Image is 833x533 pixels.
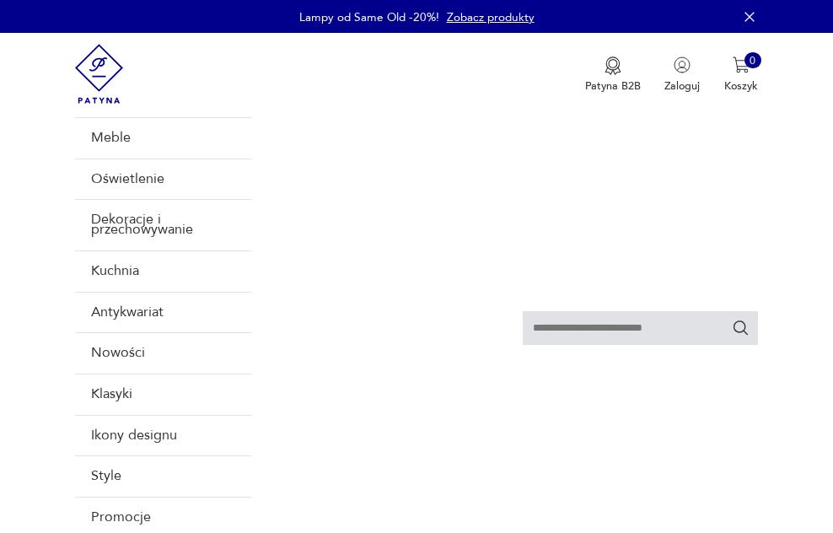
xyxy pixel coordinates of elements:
div: 0 [744,52,761,69]
a: Meble [75,117,251,159]
a: Zobacz produkty [447,9,535,25]
a: Style [75,455,251,497]
a: Dekoracje i przechowywanie [75,199,251,250]
p: Koszyk [724,78,758,94]
button: Szukaj [732,319,750,337]
p: Zaloguj [664,78,700,94]
a: Ikona medaluPatyna B2B [585,57,641,94]
img: Ikonka użytkownika [674,57,691,73]
p: Lampy od Same Old -20%! [299,9,439,25]
a: Nowości [75,332,251,374]
a: Ikony designu [75,415,251,456]
button: Patyna B2B [585,57,641,94]
img: Ikona medalu [605,57,621,75]
img: Patyna - sklep z meblami i dekoracjami vintage [75,33,123,115]
a: Oświetlenie [75,159,251,200]
button: Zaloguj [664,57,700,94]
button: 0Koszyk [724,57,758,94]
a: Kuchnia [75,250,251,292]
img: Ikona koszyka [733,57,750,73]
p: Patyna B2B [585,78,641,94]
a: Klasyki [75,374,251,415]
a: Antykwariat [75,292,251,333]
